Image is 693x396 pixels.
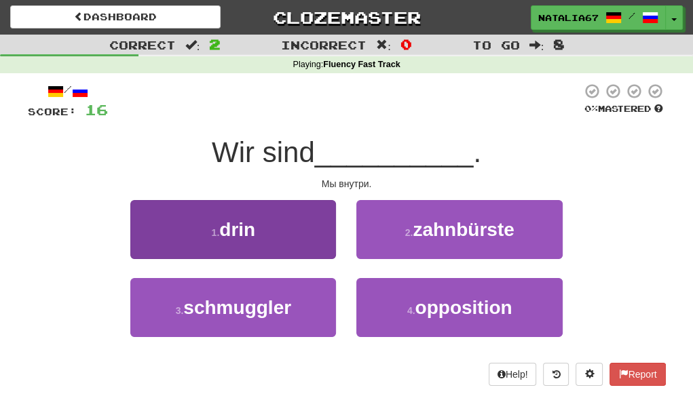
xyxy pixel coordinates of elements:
div: Мы внутри. [28,177,666,191]
span: schmuggler [183,297,291,318]
button: 2.zahnbürste [356,200,562,259]
span: Wir sind [212,136,315,168]
small: 1 . [212,227,220,238]
span: 0 % [584,103,598,114]
button: Help! [489,363,537,386]
span: / [629,11,635,20]
a: NATALIA67 / [531,5,666,30]
span: NATALIA67 [538,12,599,24]
div: / [28,83,108,100]
span: opposition [415,297,512,318]
strong: Fluency Fast Track [323,60,400,69]
span: Score: [28,106,77,117]
small: 2 . [405,227,413,238]
span: Correct [109,38,176,52]
button: Round history (alt+y) [543,363,569,386]
button: Report [610,363,665,386]
span: zahnbürste [413,219,514,240]
span: To go [472,38,520,52]
span: . [473,136,481,168]
div: Mastered [582,103,666,115]
span: 0 [400,36,412,52]
span: : [529,39,544,51]
small: 3 . [176,305,184,316]
a: Clozemaster [241,5,451,29]
span: 16 [85,101,108,118]
small: 4 . [407,305,415,316]
button: 1.drin [130,200,336,259]
span: 8 [553,36,565,52]
button: 4.opposition [356,278,562,337]
span: __________ [315,136,474,168]
span: 2 [209,36,221,52]
span: : [376,39,391,51]
span: drin [219,219,255,240]
span: Incorrect [281,38,367,52]
a: Dashboard [10,5,221,28]
button: 3.schmuggler [130,278,336,337]
span: : [185,39,200,51]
